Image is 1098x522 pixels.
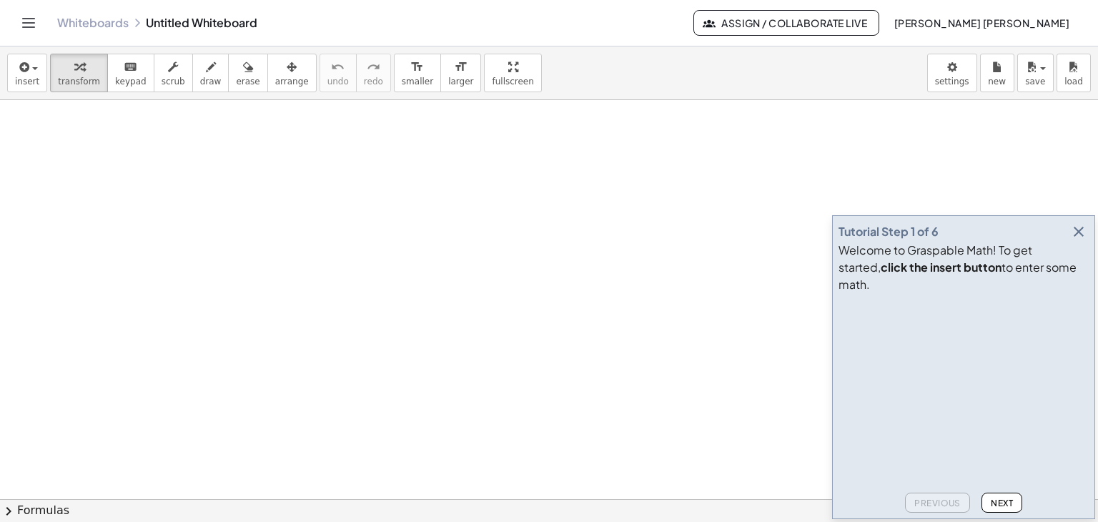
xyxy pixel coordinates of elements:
[402,77,433,87] span: smaller
[839,223,939,240] div: Tutorial Step 1 of 6
[980,54,1014,92] button: new
[107,54,154,92] button: keyboardkeypad
[58,77,100,87] span: transform
[367,59,380,76] i: redo
[988,77,1006,87] span: new
[693,10,880,36] button: Assign / Collaborate Live
[394,54,441,92] button: format_sizesmaller
[484,54,541,92] button: fullscreen
[228,54,267,92] button: erase
[15,77,39,87] span: insert
[124,59,137,76] i: keyboard
[364,77,383,87] span: redo
[881,260,1001,275] b: click the insert button
[440,54,481,92] button: format_sizelarger
[839,242,1089,293] div: Welcome to Graspable Math! To get started, to enter some math.
[57,16,129,30] a: Whiteboards
[236,77,259,87] span: erase
[356,54,391,92] button: redoredo
[275,77,309,87] span: arrange
[991,498,1013,508] span: Next
[320,54,357,92] button: undoundo
[327,77,349,87] span: undo
[50,54,108,92] button: transform
[331,59,345,76] i: undo
[115,77,147,87] span: keypad
[1025,77,1045,87] span: save
[448,77,473,87] span: larger
[706,16,868,29] span: Assign / Collaborate Live
[981,493,1022,513] button: Next
[935,77,969,87] span: settings
[192,54,229,92] button: draw
[1057,54,1091,92] button: load
[267,54,317,92] button: arrange
[454,59,468,76] i: format_size
[162,77,185,87] span: scrub
[410,59,424,76] i: format_size
[200,77,222,87] span: draw
[7,54,47,92] button: insert
[1064,77,1083,87] span: load
[1017,54,1054,92] button: save
[882,10,1081,36] button: [PERSON_NAME] [PERSON_NAME]
[154,54,193,92] button: scrub
[492,77,533,87] span: fullscreen
[894,16,1069,29] span: [PERSON_NAME] [PERSON_NAME]
[17,11,40,34] button: Toggle navigation
[927,54,977,92] button: settings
